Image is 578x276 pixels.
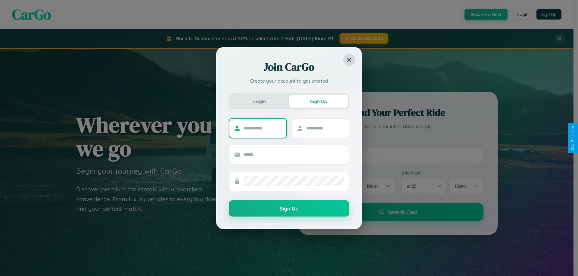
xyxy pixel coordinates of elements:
[571,126,575,150] div: Give Feedback
[230,95,289,108] button: Login
[229,77,349,84] p: Create your account to get started
[229,60,349,74] h2: Join CarGo
[229,200,349,217] button: Sign Up
[289,95,348,108] button: Sign Up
